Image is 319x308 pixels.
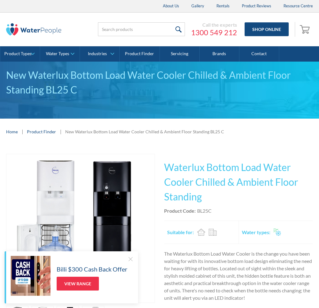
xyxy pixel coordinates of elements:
h1: Waterlux Bottom Load Water Cooler Chilled & Ambient Floor Standing [164,160,313,204]
iframe: podium webchat widget prompt [215,211,319,285]
a: Product Finder [120,46,159,62]
img: shopping cart [300,24,311,34]
p: The Waterlux Bottom Load Water Cooler is the change you have been waiting for with its innovative... [164,250,313,302]
div: | [21,128,24,135]
a: Product Types [0,46,40,62]
div: New Waterlux Bottom Load Water Cooler Chilled & Ambient Floor Standing BL25 C [6,68,313,97]
h2: Suitable for: [167,229,194,236]
a: View Range [57,277,99,291]
a: Contact [239,46,279,62]
div: Water Types [46,51,69,56]
img: Billi $300 Cash Back Offer [11,256,51,296]
a: open lightbox [6,154,155,303]
a: Water Types [40,46,80,62]
div: Industries [88,51,107,56]
a: 1300 549 212 [191,28,237,37]
img: New Waterlux Bottom Load Water Cooler Chilled & Ambient Floor Standing BL25 C [6,154,155,302]
img: The Water People [6,23,61,36]
iframe: podium webchat widget bubble [258,277,319,308]
a: Open empty cart [298,22,313,37]
div: Product Types [4,51,32,56]
div: New Waterlux Bottom Load Water Cooler Chilled & Ambient Floor Standing BL25 C [65,128,224,135]
a: Product Finder [27,128,56,135]
a: Industries [80,46,119,62]
a: Shop Online [245,22,289,36]
input: Search products [98,22,185,36]
h5: Billi $300 Cash Back Offer [57,264,127,274]
a: Home [6,128,18,135]
strong: Product Code: [164,208,196,214]
div: BL25C [197,207,212,215]
a: Servicing [160,46,200,62]
div: Call the experts [191,22,237,28]
a: Brands [200,46,239,62]
div: | [59,128,62,135]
